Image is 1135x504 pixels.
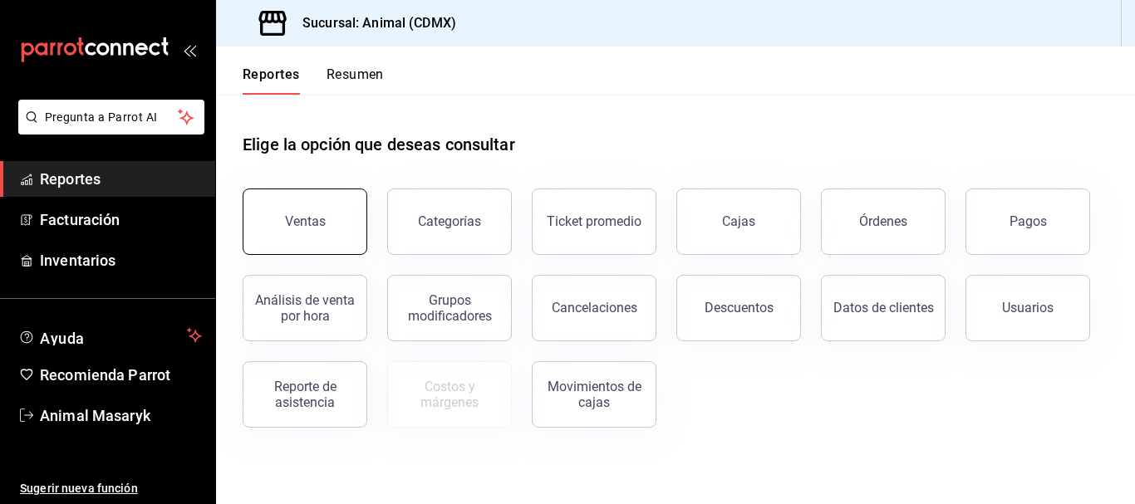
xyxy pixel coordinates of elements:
span: Reportes [40,168,202,190]
button: Descuentos [676,275,801,341]
span: Recomienda Parrot [40,364,202,386]
button: Cancelaciones [532,275,656,341]
span: Facturación [40,208,202,231]
span: Animal Masaryk [40,404,202,427]
button: Pagos [965,188,1090,255]
button: Ventas [243,188,367,255]
button: Resumen [327,66,384,95]
div: Movimientos de cajas [543,379,646,410]
h3: Sucursal: Animal (CDMX) [289,13,456,33]
div: Órdenes [859,213,907,229]
button: Datos de clientes [821,275,946,341]
div: Ticket promedio [547,213,641,229]
div: Cancelaciones [552,300,637,316]
div: Costos y márgenes [398,379,501,410]
div: Pagos [1010,213,1047,229]
span: Sugerir nueva función [20,480,202,497]
button: Movimientos de cajas [532,361,656,428]
span: Ayuda [40,325,180,345]
button: Contrata inventarios para ver este reporte [387,361,512,428]
span: Pregunta a Parrot AI [45,109,179,126]
button: Usuarios [965,275,1090,341]
div: Usuarios [1002,300,1054,316]
div: Datos de clientes [833,300,934,316]
div: Categorías [418,213,481,229]
div: Cajas [722,213,755,229]
a: Pregunta a Parrot AI [12,120,204,138]
h1: Elige la opción que deseas consultar [243,132,515,157]
button: Órdenes [821,188,946,255]
span: Inventarios [40,249,202,272]
button: Pregunta a Parrot AI [18,100,204,135]
button: Grupos modificadores [387,275,512,341]
button: Cajas [676,188,801,255]
button: Ticket promedio [532,188,656,255]
button: Reporte de asistencia [243,361,367,428]
div: Reporte de asistencia [253,379,356,410]
button: Análisis de venta por hora [243,275,367,341]
button: open_drawer_menu [183,43,196,56]
div: Análisis de venta por hora [253,292,356,324]
button: Categorías [387,188,512,255]
div: Grupos modificadores [398,292,501,324]
div: navigation tabs [243,66,384,95]
div: Descuentos [705,300,774,316]
div: Ventas [285,213,326,229]
button: Reportes [243,66,300,95]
